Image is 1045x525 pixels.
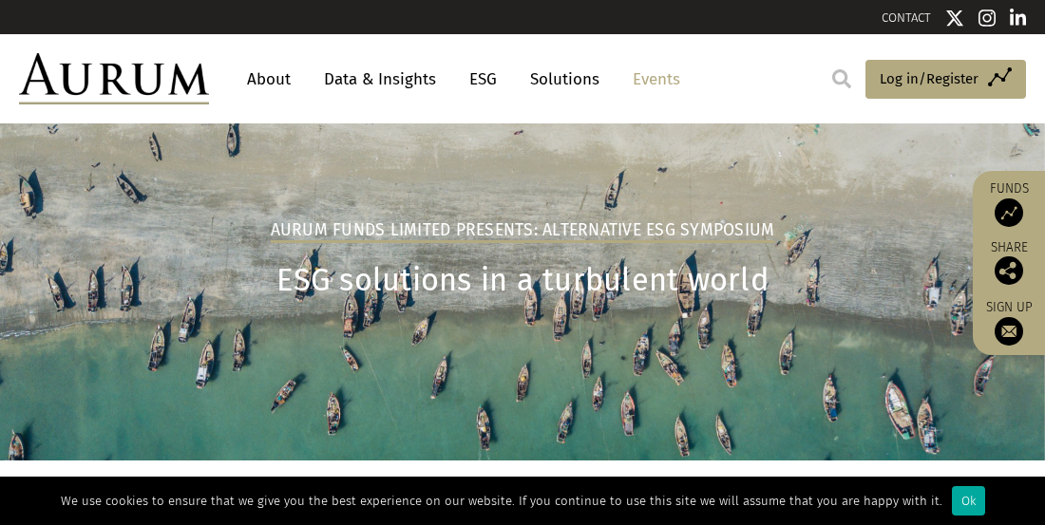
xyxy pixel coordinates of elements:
span: Log in/Register [880,67,978,90]
img: Twitter icon [945,9,964,28]
a: Data & Insights [314,62,446,97]
a: Funds [982,180,1035,227]
h2: Aurum Funds Limited Presents: Alternative ESG Symposium [271,220,775,243]
h1: ESG solutions in a turbulent world [19,262,1026,299]
img: Sign up to our newsletter [995,317,1023,346]
a: CONTACT [882,10,931,25]
div: Ok [952,486,985,516]
img: Instagram icon [978,9,996,28]
a: Sign up [982,299,1035,346]
img: Aurum [19,53,209,104]
img: Share this post [995,256,1023,285]
img: search.svg [832,69,851,88]
img: Access Funds [995,198,1023,227]
a: Events [623,62,680,97]
a: About [237,62,300,97]
a: Log in/Register [865,60,1026,100]
div: Share [982,241,1035,285]
img: Linkedin icon [1010,9,1027,28]
a: Solutions [521,62,609,97]
a: ESG [460,62,506,97]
